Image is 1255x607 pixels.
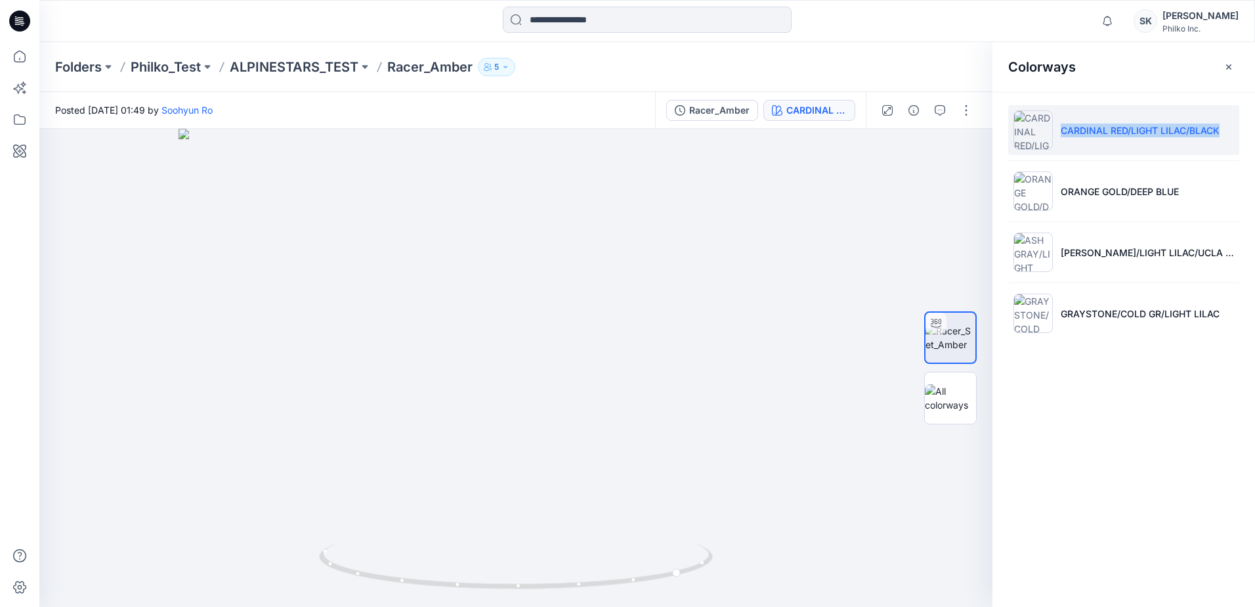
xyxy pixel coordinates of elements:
a: Philko_Test [131,58,201,76]
div: SK [1134,9,1157,33]
img: ORANGE GOLD/DEEP BLUE [1013,171,1053,211]
a: ALPINESTARS_TEST [230,58,358,76]
img: CARDINAL RED/LIGHT LILAC/BLACK [1013,110,1053,150]
button: 5 [478,58,515,76]
button: Racer_Amber [666,100,758,121]
h2: Colorways [1008,59,1076,75]
p: 5 [494,60,499,74]
p: [PERSON_NAME]/LIGHT LILAC/UCLA BLUE [1061,246,1234,259]
button: Details [903,100,924,121]
img: GRAYSTONE/COLD GR/LIGHT LILAC [1013,294,1053,333]
a: Soohyun Ro [161,104,213,116]
p: Racer_Amber [387,58,473,76]
p: ORANGE GOLD/DEEP BLUE [1061,185,1179,198]
div: Racer_Amber [689,103,750,118]
span: Posted [DATE] 01:49 by [55,103,213,117]
button: CARDINAL RED/LIGHT LILAC/BLACK [763,100,855,121]
a: Folders [55,58,102,76]
p: GRAYSTONE/COLD GR/LIGHT LILAC [1061,307,1220,321]
img: ASH GRAY/LIGHT LILAC/UCLA BLUE [1013,233,1053,272]
img: All colorways [925,384,976,412]
div: CARDINAL RED/LIGHT LILAC/BLACK [786,103,847,118]
img: Racer_Set_Amber [925,324,975,351]
div: Philko Inc. [1162,24,1239,34]
img: eyJhbGciOiJIUzI1NiIsImtpZCI6IjAiLCJzbHQiOiJzZXMiLCJ0eXAiOiJKV1QifQ.eyJkYXRhIjp7InR5cGUiOiJzdG9yYW... [179,129,853,607]
div: [PERSON_NAME] [1162,8,1239,24]
p: CARDINAL RED/LIGHT LILAC/BLACK [1061,124,1220,137]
